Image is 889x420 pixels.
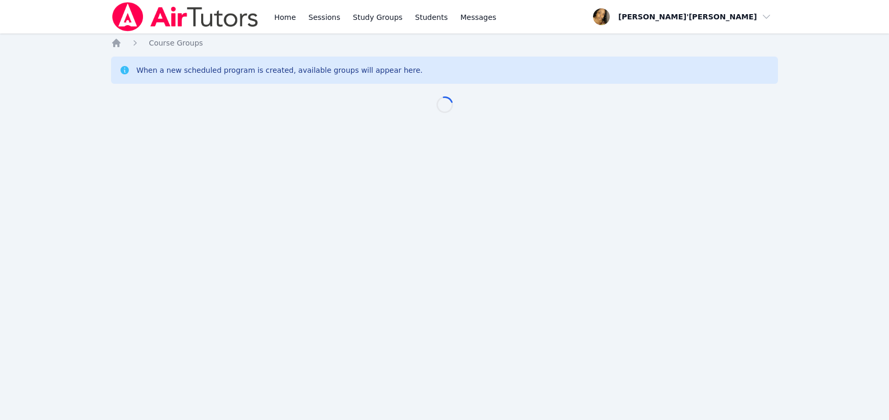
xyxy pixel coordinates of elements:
[149,39,203,47] span: Course Groups
[136,65,423,75] div: When a new scheduled program is created, available groups will appear here.
[460,12,497,23] span: Messages
[111,38,778,48] nav: Breadcrumb
[111,2,259,31] img: Air Tutors
[149,38,203,48] a: Course Groups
